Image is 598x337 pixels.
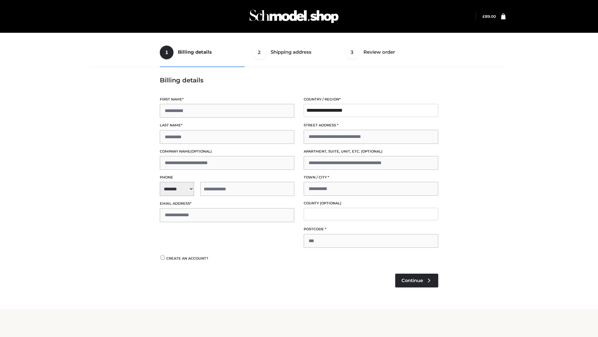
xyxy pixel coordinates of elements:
[304,200,438,206] label: County
[190,149,212,154] span: (optional)
[482,14,496,19] a: £89.00
[304,122,438,128] label: Street address
[361,149,382,154] span: (optional)
[160,96,294,102] label: First name
[304,96,438,102] label: Country / Region
[160,256,165,260] input: Create an account?
[401,278,423,283] span: Continue
[482,14,485,19] span: £
[160,76,438,84] h3: Billing details
[320,201,341,205] span: (optional)
[166,256,208,261] span: Create an account?
[304,149,438,154] label: Apartment, suite, unit, etc.
[247,4,341,29] img: Schmodel Admin 964
[395,274,438,287] a: Continue
[160,122,294,128] label: Last name
[482,14,496,19] bdi: 89.00
[304,226,438,232] label: Postcode
[160,149,294,154] label: Company name
[304,174,438,180] label: Town / City
[160,201,294,207] label: Email address
[160,174,294,180] label: Phone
